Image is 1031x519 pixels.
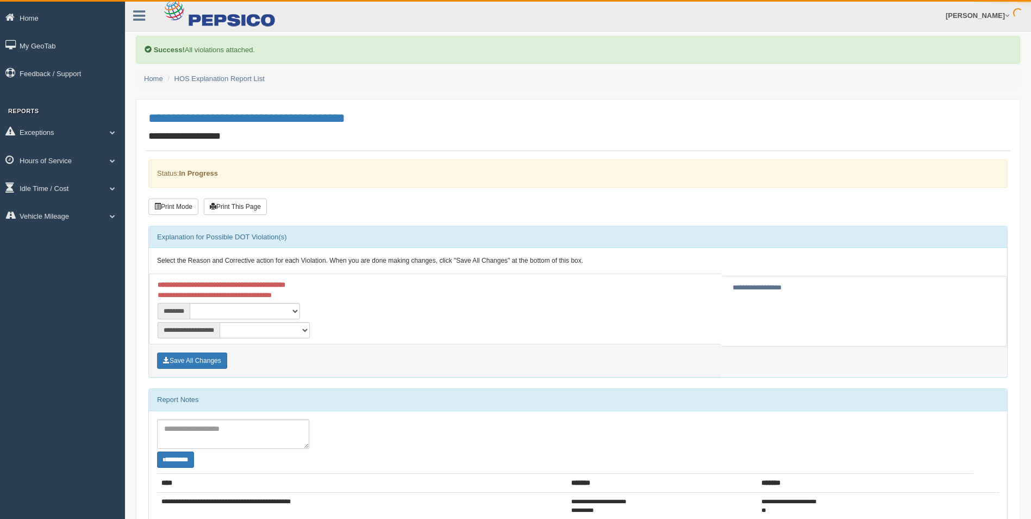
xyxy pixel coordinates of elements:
[149,248,1007,274] div: Select the Reason and Corrective action for each Violation. When you are done making changes, cli...
[149,226,1007,248] div: Explanation for Possible DOT Violation(s)
[157,452,194,468] button: Change Filter Options
[204,199,267,215] button: Print This Page
[148,159,1008,187] div: Status:
[149,389,1007,411] div: Report Notes
[179,169,218,177] strong: In Progress
[144,75,163,83] a: Home
[174,75,265,83] a: HOS Explanation Report List
[154,46,185,54] b: Success!
[157,353,227,369] button: Save
[148,199,198,215] button: Print Mode
[136,36,1020,64] div: All violations attached.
